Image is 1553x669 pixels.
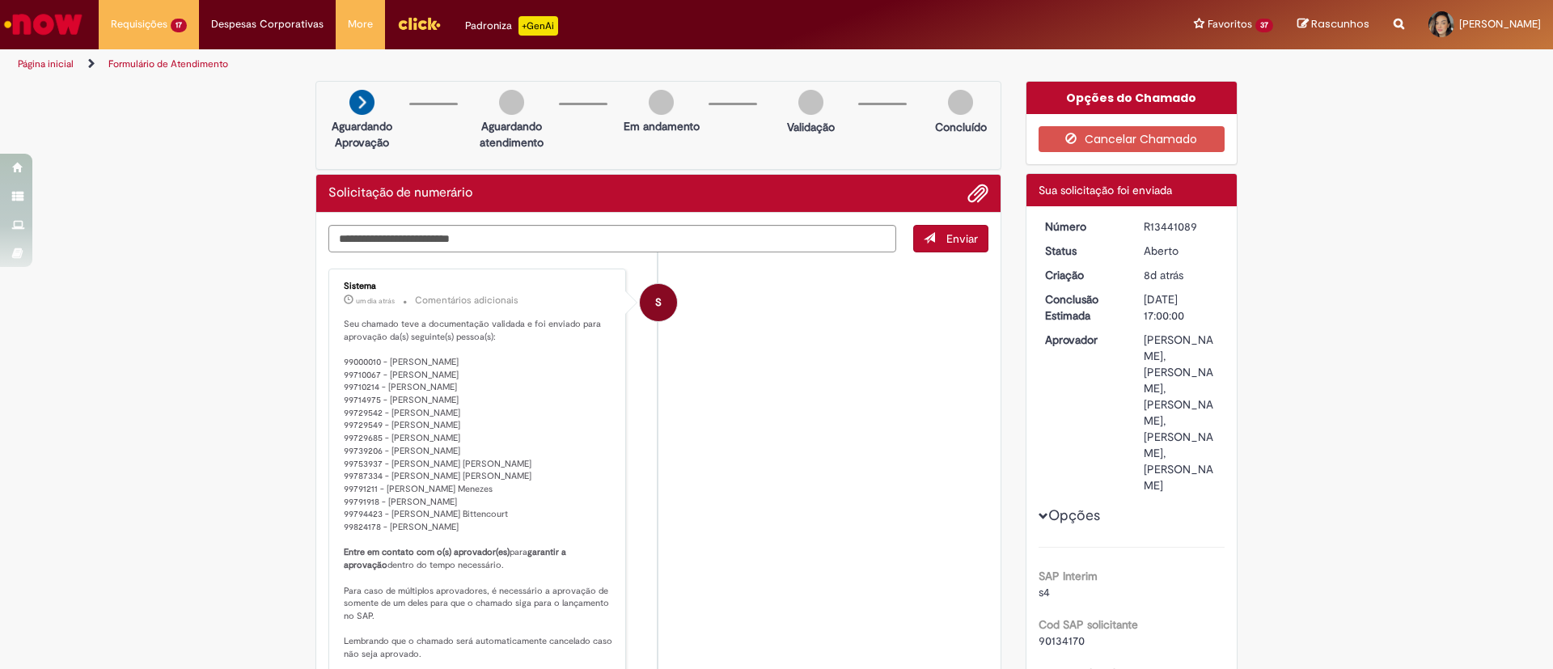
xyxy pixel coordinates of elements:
dt: Aprovador [1033,332,1132,348]
b: Cod SAP solicitante [1039,617,1138,632]
span: 37 [1255,19,1273,32]
div: Padroniza [465,16,558,36]
div: R13441089 [1144,218,1219,235]
a: Rascunhos [1297,17,1369,32]
span: Despesas Corporativas [211,16,324,32]
div: [PERSON_NAME], [PERSON_NAME], [PERSON_NAME], [PERSON_NAME], [PERSON_NAME] [1144,332,1219,493]
b: Entre em contato com o(s) aprovador(es) [344,546,510,558]
textarea: Digite sua mensagem aqui... [328,225,896,252]
div: Sistema [344,282,613,291]
dt: Status [1033,243,1132,259]
h2: Solicitação de numerário Histórico de tíquete [328,186,472,201]
p: Validação [787,119,835,135]
b: SAP Interim [1039,569,1098,583]
img: img-circle-grey.png [649,90,674,115]
span: 8d atrás [1144,268,1183,282]
dt: Conclusão Estimada [1033,291,1132,324]
small: Comentários adicionais [415,294,518,307]
div: System [640,284,677,321]
dt: Criação [1033,267,1132,283]
dt: Número [1033,218,1132,235]
button: Enviar [913,225,988,252]
span: 17 [171,19,187,32]
div: 22/08/2025 17:23:19 [1144,267,1219,283]
span: S [655,283,662,322]
time: 28/08/2025 17:09:57 [356,296,395,306]
p: Aguardando Aprovação [323,118,401,150]
span: s4 [1039,585,1050,599]
p: Concluído [935,119,987,135]
img: img-circle-grey.png [948,90,973,115]
span: [PERSON_NAME] [1459,17,1541,31]
span: Sua solicitação foi enviada [1039,183,1172,197]
span: 90134170 [1039,633,1085,648]
span: Rascunhos [1311,16,1369,32]
img: arrow-next.png [349,90,374,115]
div: Opções do Chamado [1026,82,1238,114]
span: Requisições [111,16,167,32]
a: Página inicial [18,57,74,70]
p: Seu chamado teve a documentação validada e foi enviado para aprovação da(s) seguinte(s) pessoa(s)... [344,318,613,661]
span: um dia atrás [356,296,395,306]
p: Aguardando atendimento [472,118,551,150]
img: img-circle-grey.png [499,90,524,115]
img: click_logo_yellow_360x200.png [397,11,441,36]
img: img-circle-grey.png [798,90,823,115]
div: [DATE] 17:00:00 [1144,291,1219,324]
span: Favoritos [1208,16,1252,32]
a: Formulário de Atendimento [108,57,228,70]
button: Adicionar anexos [967,183,988,204]
p: +GenAi [518,16,558,36]
p: Em andamento [624,118,700,134]
ul: Trilhas de página [12,49,1023,79]
div: Aberto [1144,243,1219,259]
span: More [348,16,373,32]
time: 22/08/2025 17:23:19 [1144,268,1183,282]
span: Enviar [946,231,978,246]
b: garantir a aprovação [344,546,569,571]
button: Cancelar Chamado [1039,126,1225,152]
img: ServiceNow [2,8,85,40]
